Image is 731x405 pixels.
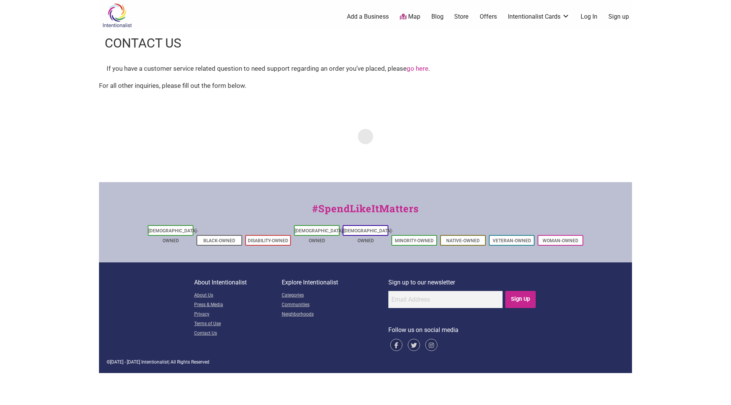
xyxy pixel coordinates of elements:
[608,13,629,21] a: Sign up
[105,34,181,52] h1: Contact Us
[99,201,632,224] div: #SpendLikeItMatters
[407,65,428,72] a: go here
[454,13,469,21] a: Store
[388,291,503,308] input: Email Address
[194,291,282,300] a: About Us
[581,13,597,21] a: Log In
[446,238,480,243] a: Native-Owned
[493,238,531,243] a: Veteran-Owned
[194,329,282,338] a: Contact Us
[508,13,570,21] a: Intentionalist Cards
[431,13,444,21] a: Blog
[248,238,288,243] a: Disability-Owned
[388,325,537,335] p: Follow us on social media
[347,13,389,21] a: Add a Business
[388,278,537,287] p: Sign up to our newsletter
[505,291,536,308] input: Sign Up
[203,238,235,243] a: Black-Owned
[107,359,624,365] div: © | All Rights Reserved
[282,310,388,319] a: Neighborhoods
[99,3,135,28] img: Intentionalist
[110,359,140,365] span: [DATE] - [DATE]
[343,228,393,243] a: [DEMOGRAPHIC_DATA]-Owned
[400,13,420,21] a: Map
[194,310,282,319] a: Privacy
[282,300,388,310] a: Communities
[107,64,624,74] div: If you have a customer service related question to need support regarding an order you’ve placed,...
[282,291,388,300] a: Categories
[543,238,578,243] a: Woman-Owned
[295,228,344,243] a: [DEMOGRAPHIC_DATA]-Owned
[282,278,388,287] p: Explore Intentionalist
[395,238,434,243] a: Minority-Owned
[194,319,282,329] a: Terms of Use
[194,300,282,310] a: Press & Media
[148,228,198,243] a: [DEMOGRAPHIC_DATA]-Owned
[194,278,282,287] p: About Intentionalist
[141,359,168,365] span: Intentionalist
[480,13,497,21] a: Offers
[99,81,632,91] div: For all other inquiries, please fill out the form below.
